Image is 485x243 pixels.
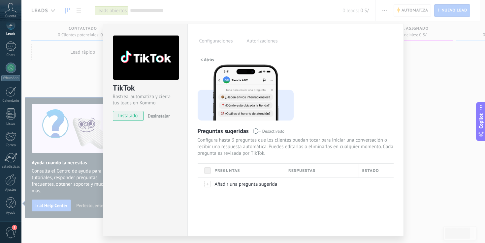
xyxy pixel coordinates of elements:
button: < Atrás [198,55,217,65]
div: WhatsApp [1,75,20,81]
span: 1 [12,225,17,230]
button: Desinstalar [145,111,170,121]
div: Calendario [1,99,20,103]
span: Cuenta [5,14,16,18]
div: PREGUNTAS [211,164,285,177]
span: Añadir una pregunta sugerida [215,181,277,187]
div: Estadísticas [1,165,20,169]
div: Ayuda [1,211,20,215]
img: logo_main.png [113,36,179,80]
img: suggested-questions-example-es.png [198,65,294,121]
span: Copilot [478,114,484,129]
div: Chats [1,53,20,57]
div: RESPUESTAS [285,164,359,177]
span: instalado [113,111,143,121]
div: ESTADO [359,164,394,177]
span: Desinstalar [148,113,170,119]
span: < Atrás [201,57,214,62]
label: Configuraciones [198,37,235,47]
div: Ajustes [1,188,20,192]
span: Configura hasta 3 preguntas que los clientes puedan tocar para iniciar una conversación o recibir... [198,137,394,157]
div: Leads [1,32,20,36]
div: TikTok [113,83,178,94]
div: Listas [1,122,20,126]
label: Autorizaciones [245,37,279,47]
span: Preguntas sugeridas [198,127,249,135]
div: Correo [1,143,20,148]
div: Rastrea, automatiza y cierra tus leads en Kommo [113,94,178,106]
span: Desactivado [262,129,284,134]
